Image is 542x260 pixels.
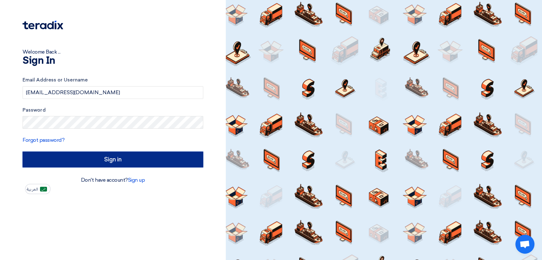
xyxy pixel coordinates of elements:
a: Forgot password? [23,137,64,143]
div: Open chat [515,235,534,254]
a: Sign up [128,177,145,183]
input: Enter your business email or username [23,86,203,99]
label: Password [23,107,203,114]
button: العربية [25,184,50,194]
img: ar-AR.png [40,187,47,192]
label: Email Address or Username [23,76,203,84]
div: Don't have account? [23,176,203,184]
span: العربية [27,187,38,192]
img: Teradix logo [23,21,63,29]
h1: Sign In [23,56,203,66]
div: Welcome Back ... [23,48,203,56]
input: Sign in [23,152,203,167]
